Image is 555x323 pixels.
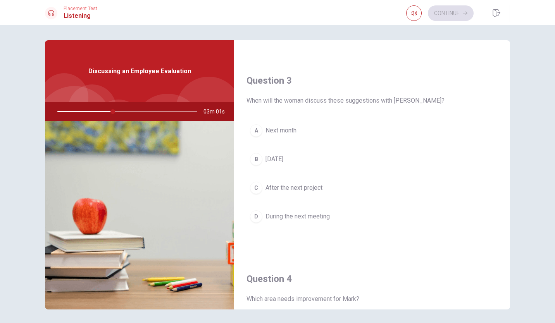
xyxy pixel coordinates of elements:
[246,273,498,285] h4: Question 4
[64,11,97,21] h1: Listening
[265,183,322,192] span: After the next project
[250,124,262,137] div: A
[246,207,498,226] button: DDuring the next meeting
[250,210,262,223] div: D
[265,155,283,164] span: [DATE]
[246,96,498,105] span: When will the woman discuss these suggestions with [PERSON_NAME]?
[246,121,498,140] button: ANext month
[250,182,262,194] div: C
[246,178,498,198] button: CAfter the next project
[246,294,498,304] span: Which area needs improvement for Mark?
[45,121,234,309] img: Discussing an Employee Evaluation
[246,74,498,87] h4: Question 3
[265,212,330,221] span: During the next meeting
[250,153,262,165] div: B
[246,149,498,169] button: B[DATE]
[265,126,296,135] span: Next month
[64,6,97,11] span: Placement Test
[203,102,231,121] span: 03m 01s
[88,67,191,76] span: Discussing an Employee Evaluation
